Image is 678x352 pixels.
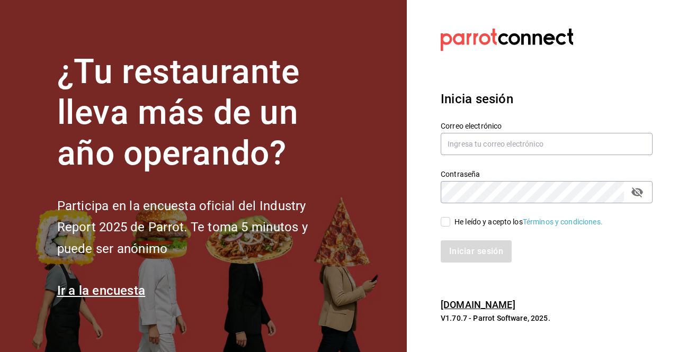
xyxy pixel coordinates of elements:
[523,218,603,226] a: Términos y condiciones.
[454,216,603,228] div: He leído y acepto los
[441,122,653,130] label: Correo electrónico
[57,283,146,298] a: Ir a la encuesta
[441,133,653,155] input: Ingresa tu correo electrónico
[441,299,515,310] a: [DOMAIN_NAME]
[628,183,646,201] button: passwordField
[441,89,653,109] h3: Inicia sesión
[57,195,343,260] h2: Participa en la encuesta oficial del Industry Report 2025 de Parrot. Te toma 5 minutos y puede se...
[441,170,653,178] label: Contraseña
[57,52,343,174] h1: ¿Tu restaurante lleva más de un año operando?
[441,313,653,323] p: V1.70.7 - Parrot Software, 2025.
